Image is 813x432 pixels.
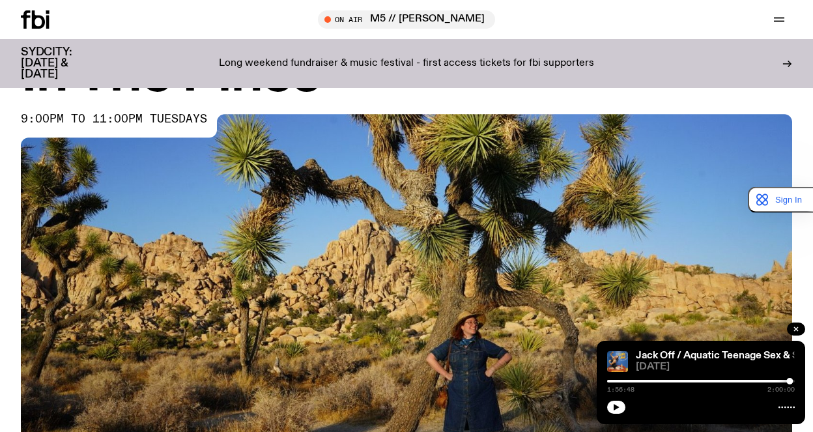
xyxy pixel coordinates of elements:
span: 1:56:48 [607,386,635,393]
img: Album cover of Little Nell sitting in a kiddie pool wearing a swimsuit [607,351,628,372]
span: [DATE] [636,362,795,372]
button: On AirM5 // [PERSON_NAME] [318,10,495,29]
h3: SYDCITY: [DATE] & [DATE] [21,47,104,80]
h1: In The Pines [21,48,792,101]
span: 9:00pm to 11:00pm tuesdays [21,114,207,124]
p: Long weekend fundraiser & music festival - first access tickets for fbi supporters [219,58,594,70]
span: 2:00:00 [767,386,795,393]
